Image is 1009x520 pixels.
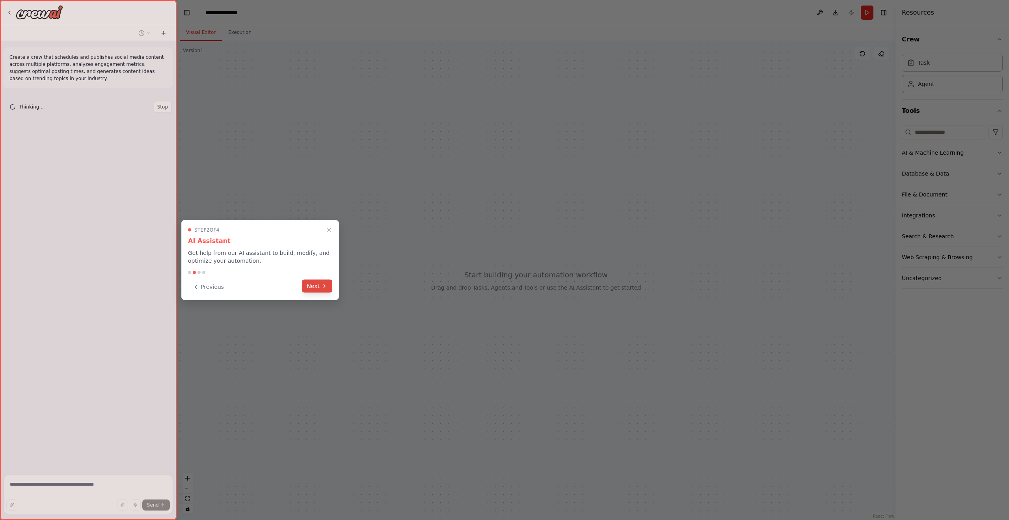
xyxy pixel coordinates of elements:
[188,281,229,294] button: Previous
[188,236,332,246] h3: AI Assistant
[181,7,192,18] button: Hide left sidebar
[188,249,332,265] p: Get help from our AI assistant to build, modify, and optimize your automation.
[194,227,220,233] span: Step 2 of 4
[324,225,334,235] button: Close walkthrough
[302,280,332,293] button: Next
